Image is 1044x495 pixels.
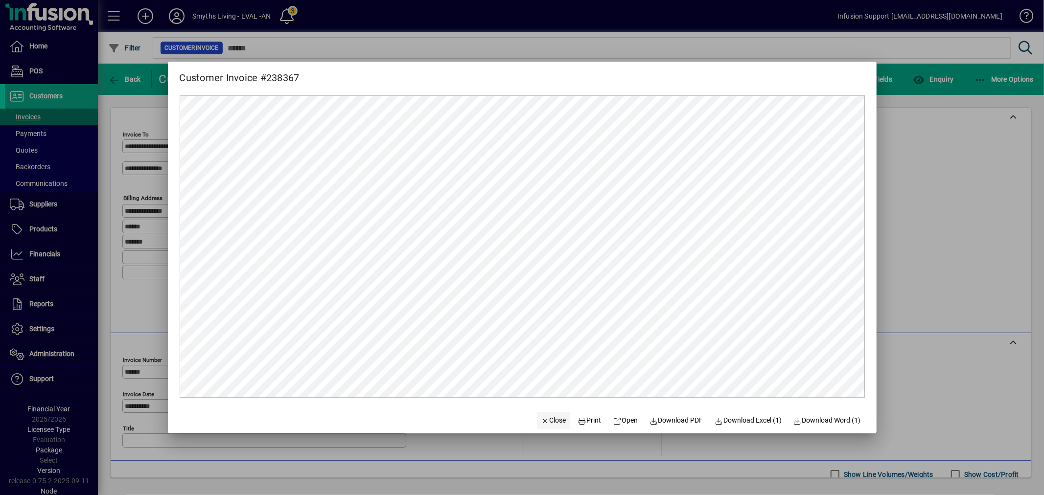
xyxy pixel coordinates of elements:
[574,412,605,429] button: Print
[715,415,782,426] span: Download Excel (1)
[646,412,707,429] a: Download PDF
[650,415,703,426] span: Download PDF
[537,412,570,429] button: Close
[168,62,311,86] h2: Customer Invoice #238367
[541,415,566,426] span: Close
[711,412,786,429] button: Download Excel (1)
[613,415,638,426] span: Open
[793,415,861,426] span: Download Word (1)
[578,415,602,426] span: Print
[609,412,642,429] a: Open
[789,412,865,429] button: Download Word (1)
